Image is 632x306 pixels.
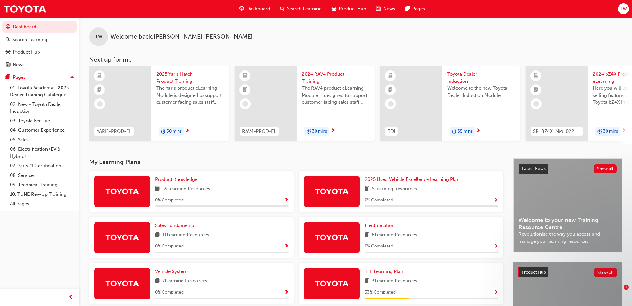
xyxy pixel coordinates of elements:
span: next-icon [476,128,481,134]
a: Latest NewsShow all [519,164,617,174]
span: booktick-icon [97,86,102,94]
span: 11 Learning Resources [162,231,209,239]
span: 5 Learning Resources [372,185,417,193]
span: YARIS-PROD-EL [97,128,131,135]
span: book-icon [155,185,160,193]
span: 0 % Completed [365,243,393,250]
span: book-icon [155,231,160,239]
a: 07. Parts21 Certification [7,161,77,171]
span: guage-icon [6,24,10,30]
img: Trak [3,2,47,16]
span: booktick-icon [534,86,538,94]
a: 09. Technical Training [7,180,77,190]
span: TFL Learning Plan [365,269,403,274]
span: 0 % Completed [365,197,393,204]
span: Product Hub [339,5,366,12]
span: up-icon [70,73,74,82]
span: 33 % Completed [365,289,396,296]
a: YARIS-PROD-EL2025 Yaris Hatch Product TrainingThe Yaris product eLearning Module is designed to s... [89,66,229,141]
span: Dashboard [247,5,270,12]
button: Show Progress [494,196,498,204]
span: 0 % Completed [155,289,184,296]
span: Show Progress [284,198,289,203]
button: Show Progress [494,242,498,250]
a: 08. Service [7,171,77,180]
span: duration-icon [307,128,311,136]
span: 55 mins [458,128,473,135]
span: TW [620,5,627,12]
span: News [383,5,395,12]
span: booktick-icon [243,86,247,94]
span: SP_BZ4X_NM_0224_EL01 [533,128,580,135]
span: 7 Learning Resources [162,277,207,285]
button: Pages [2,72,77,83]
img: Trak [105,186,139,197]
span: Search Learning [287,5,322,12]
span: 2024 RAV4 Product Training [302,71,370,85]
span: learningRecordVerb_NONE-icon [242,101,248,107]
span: book-icon [365,231,369,239]
a: 2025 Used Vehicle Excellence Learning Plan [365,176,462,183]
img: Trak [315,232,349,243]
span: book-icon [365,185,369,193]
a: guage-iconDashboard [234,2,275,15]
span: next-icon [621,128,626,134]
a: TFL Learning Plan [365,268,406,275]
h3: Next up for me [79,56,632,63]
button: Show Progress [284,289,289,296]
span: RAV4-PROD-EL [242,128,276,135]
span: news-icon [376,5,381,13]
span: booktick-icon [388,86,393,94]
div: Pages [13,74,25,81]
span: Show Progress [494,244,498,249]
iframe: Intercom live chat [611,285,626,300]
span: 0 % Completed [155,197,184,204]
span: 8 Learning Resources [372,231,417,239]
span: Show Progress [284,244,289,249]
span: duration-icon [597,128,602,136]
button: Show Progress [494,289,498,296]
a: News [2,59,77,71]
span: next-icon [330,128,335,134]
span: Show Progress [284,290,289,295]
span: pages-icon [6,75,10,80]
span: guage-icon [239,5,244,13]
span: Product Knowledge [155,177,197,182]
span: Electrification [365,223,394,228]
span: 30 mins [312,128,327,135]
a: pages-iconPages [400,2,430,15]
span: Welcome back , [PERSON_NAME] [PERSON_NAME] [110,33,253,40]
span: learningResourceType_ELEARNING-icon [243,72,247,80]
span: TW [95,33,102,40]
button: DashboardSearch LearningProduct HubNews [2,20,77,72]
span: 3 Learning Resources [372,277,417,285]
span: next-icon [185,128,190,134]
a: 03. Toyota For Life [7,116,77,126]
span: 30 mins [167,128,182,135]
a: RAV4-PROD-EL2024 RAV4 Product TrainingThe RAV4 product eLearning Module is designed to support cu... [235,66,375,141]
img: Trak [315,278,349,289]
a: 02. New - Toyota Dealer Induction [7,100,77,116]
span: Show Progress [494,198,498,203]
a: 05. Sales [7,135,77,145]
a: Sales Fundamentals [155,222,200,229]
span: book-icon [365,277,369,285]
a: Product Hub [2,46,77,58]
span: search-icon [280,5,284,13]
span: car-icon [6,49,10,55]
span: learningRecordVerb_NONE-icon [97,101,103,107]
div: Product Hub [13,49,40,56]
span: 1 [624,285,629,290]
a: search-iconSearch Learning [275,2,327,15]
h3: My Learning Plans [89,158,503,166]
span: The RAV4 product eLearning Module is designed to support customer facing sales staff with introdu... [302,85,370,106]
span: pages-icon [405,5,410,13]
img: Trak [105,232,139,243]
a: Vehicle Systems [155,268,192,275]
span: prev-icon [68,294,73,301]
a: news-iconNews [371,2,400,15]
span: Show Progress [494,290,498,295]
span: Revolutionise the way you access and manage your learning resources. [519,231,617,245]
